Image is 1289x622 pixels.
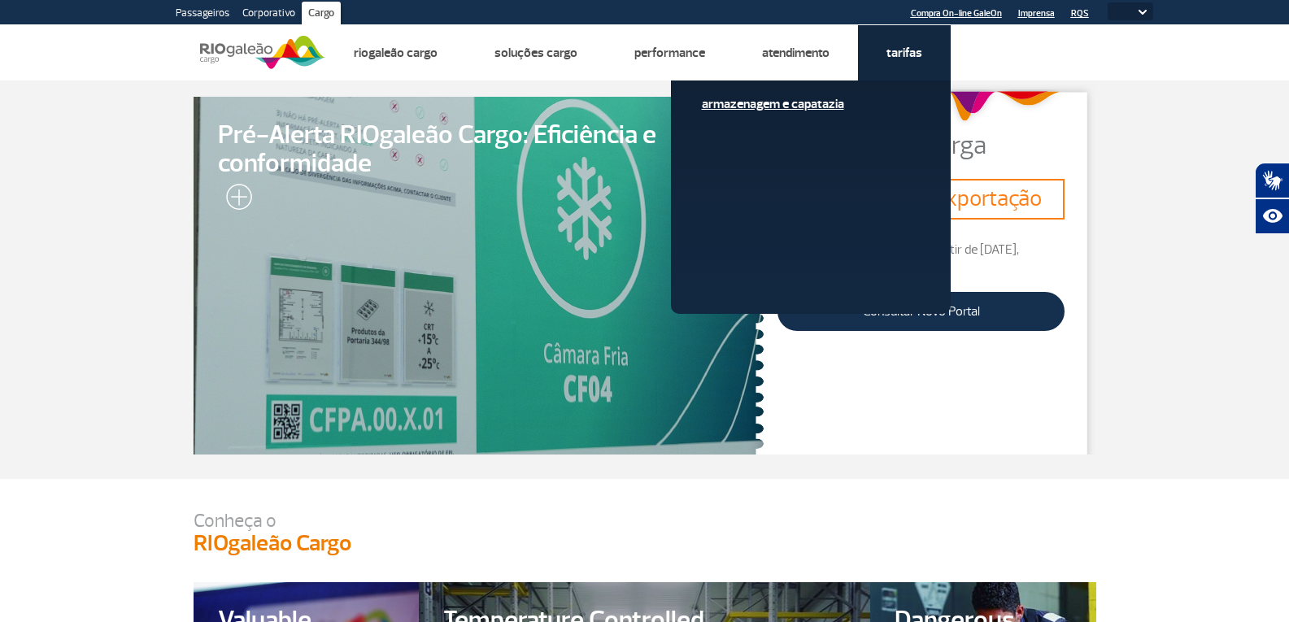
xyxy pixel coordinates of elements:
a: Riogaleão Cargo [354,45,438,61]
div: Plugin de acessibilidade da Hand Talk. [1255,163,1289,234]
a: Pré-Alerta RIOgaleão Cargo: Eficiência e conformidade [194,97,764,455]
p: Conheça o [194,511,1096,530]
a: Imprensa [1018,8,1055,19]
a: Corporativo [236,2,302,28]
a: Tarifas [886,45,922,61]
span: Pré-Alerta RIOgaleão Cargo: Eficiência e conformidade [218,121,740,178]
img: leia-mais [218,184,252,216]
a: Cargo [302,2,341,28]
h3: RIOgaleão Cargo [194,530,1096,558]
a: Soluções Cargo [494,45,577,61]
button: Abrir recursos assistivos. [1255,198,1289,234]
button: Abrir tradutor de língua de sinais. [1255,163,1289,198]
a: RQS [1071,8,1089,19]
a: Performance [634,45,705,61]
a: Atendimento [762,45,830,61]
a: Compra On-line GaleOn [911,8,1002,19]
a: Passageiros [169,2,236,28]
a: Armazenagem e Capatazia [702,95,920,113]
